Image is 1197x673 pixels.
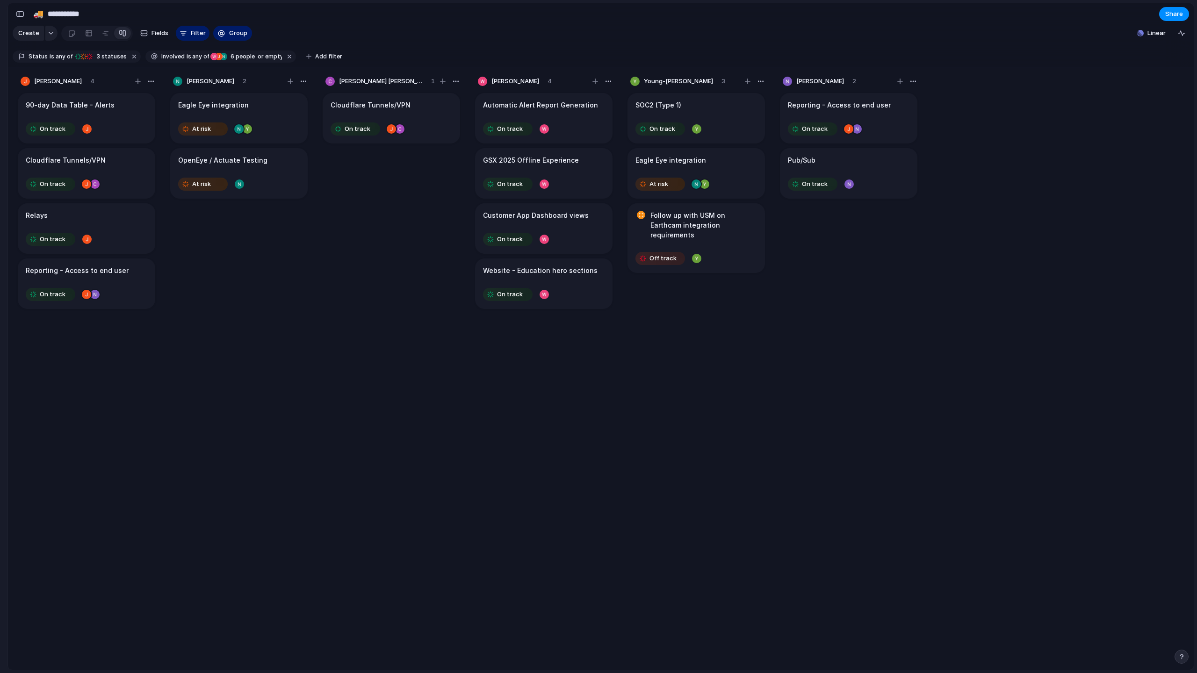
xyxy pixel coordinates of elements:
span: 3 [94,53,101,60]
div: OpenEye / Actuate TestingAt risk [170,148,308,199]
div: Cloudflare Tunnels/VPNOn track [323,93,460,143]
div: RelaysOn track [18,203,155,254]
h1: Customer App Dashboard views [483,210,589,221]
span: [PERSON_NAME] [PERSON_NAME] [339,77,423,86]
button: On track [481,232,535,247]
div: Pub/SubOn track [780,148,917,199]
span: At risk [649,179,668,189]
button: Add filter [301,50,348,63]
div: 90-day Data Table - AlertsOn track [18,93,155,143]
button: Filter [176,26,209,41]
span: is [50,52,54,61]
button: At risk [633,177,687,192]
span: On track [40,124,65,134]
h1: Eagle Eye integration [178,100,249,110]
h1: Cloudflare Tunnels/VPN [331,100,411,110]
span: statuses [94,52,127,61]
span: [PERSON_NAME] [491,77,539,86]
button: On track [786,122,840,136]
span: On track [40,290,65,299]
h1: Reporting - Access to end user [788,100,891,110]
button: On track [23,122,78,136]
button: On track [328,122,382,136]
span: Status [29,52,48,61]
span: Create [18,29,39,38]
span: On track [802,179,828,189]
span: On track [802,124,828,134]
span: [PERSON_NAME] [796,77,844,86]
span: is [187,52,191,61]
span: Group [229,29,247,38]
h1: SOC2 (Type 1) [635,100,681,110]
button: Fields [137,26,172,41]
span: 1 [431,77,435,86]
span: On track [497,179,523,189]
span: 4 [90,77,94,86]
h1: GSX 2025 Offline Experience [483,155,579,165]
div: 🚚 [33,7,43,20]
button: Share [1159,7,1189,21]
span: At risk [192,179,211,189]
span: any of [54,52,72,61]
span: or empty [256,52,282,61]
span: [PERSON_NAME] [34,77,82,86]
h1: Relays [26,210,48,221]
span: On track [497,290,523,299]
div: GSX 2025 Offline ExperienceOn track [475,148,613,199]
button: 🚚 [31,7,46,21]
span: At risk [192,124,211,134]
span: Share [1165,9,1183,19]
span: On track [40,235,65,244]
button: At risk [176,177,230,192]
span: 3 [721,77,725,86]
span: Fields [151,29,168,38]
span: On track [497,124,523,134]
div: Automatic Alert Report GenerationOn track [475,93,613,143]
div: Eagle Eye integrationAt risk [170,93,308,143]
span: 6 [228,53,236,60]
div: SOC2 (Type 1)On track [627,93,765,143]
h1: Eagle Eye integration [635,155,706,165]
h1: Pub/Sub [788,155,815,165]
button: Linear [1133,26,1169,40]
span: Off track [649,254,677,263]
span: On track [345,124,370,134]
button: Group [213,26,252,41]
div: Reporting - Access to end userOn track [780,93,917,143]
span: Add filter [315,52,342,61]
button: On track [481,122,535,136]
div: Cloudflare Tunnels/VPNOn track [18,148,155,199]
button: At risk [176,122,230,136]
button: Off track [633,251,687,266]
span: Filter [191,29,206,38]
button: On track [23,177,78,192]
button: isany of [185,51,211,62]
span: On track [40,179,65,189]
button: On track [23,232,78,247]
h1: OpenEye / Actuate Testing [178,155,267,165]
div: Eagle Eye integrationAt risk [627,148,765,199]
button: isany of [48,51,74,62]
h1: Follow up with USM on Earthcam integration requirements [650,210,757,240]
span: 2 [243,77,246,86]
span: Involved [161,52,185,61]
button: On track [481,287,535,302]
div: Customer App Dashboard viewsOn track [475,203,613,254]
h1: 90-day Data Table - Alerts [26,100,115,110]
h1: Cloudflare Tunnels/VPN [26,155,106,165]
button: On track [633,122,687,136]
h1: Website - Education hero sections [483,265,598,276]
span: 2 [852,77,856,86]
button: On track [786,177,840,192]
span: 4 [548,77,552,86]
div: Reporting - Access to end userOn track [18,258,155,309]
span: On track [497,235,523,244]
span: any of [191,52,209,61]
span: Young-[PERSON_NAME] [644,77,713,86]
div: Follow up with USM on Earthcam integration requirementsOff track [627,203,765,273]
button: On track [23,287,78,302]
h1: Reporting - Access to end user [26,265,129,276]
button: On track [481,177,535,192]
button: 3 statuses [73,51,129,62]
h1: Automatic Alert Report Generation [483,100,598,110]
